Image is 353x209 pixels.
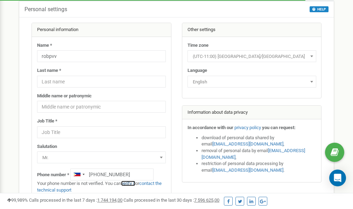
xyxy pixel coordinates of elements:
a: [EMAIL_ADDRESS][DOMAIN_NAME] [212,167,283,173]
a: privacy policy [234,125,261,130]
strong: In accordance with our [188,125,233,130]
label: Language [188,67,207,74]
strong: you can request: [262,125,296,130]
span: (UTC-11:00) Pacific/Midway [188,50,316,62]
div: Other settings [182,23,322,37]
input: +1-800-555-55-55 [70,169,154,180]
span: Calls processed in the last 7 days : [29,197,122,203]
label: Middle name or patronymic [37,93,92,99]
label: Phone number * [37,172,69,178]
a: [EMAIL_ADDRESS][DOMAIN_NAME] [212,141,283,147]
a: contact the technical support [37,181,162,193]
span: Calls processed in the last 30 days : [123,197,219,203]
div: Telephone country code [71,169,87,180]
span: English [190,77,314,87]
li: restriction of personal data processing by email . [202,161,316,173]
li: download of personal data shared by email , [202,135,316,148]
span: 99,989% [7,197,28,203]
input: Middle name or patronymic [37,101,166,113]
span: English [188,76,316,88]
a: [EMAIL_ADDRESS][DOMAIN_NAME] [202,148,305,160]
u: 1 744 194,00 [97,197,122,203]
label: Name * [37,42,52,49]
a: verify it [121,181,135,186]
span: Mr. [40,153,163,163]
input: Job Title [37,126,166,138]
label: Salutation [37,143,57,150]
div: Open Intercom Messenger [329,170,346,186]
h5: Personal settings [24,6,67,13]
span: Mr. [37,151,166,163]
li: removal of personal data by email , [202,148,316,161]
input: Last name [37,76,166,88]
label: Last name * [37,67,61,74]
div: Personal information [32,23,171,37]
input: Name [37,50,166,62]
span: (UTC-11:00) Pacific/Midway [190,52,314,61]
button: HELP [310,6,329,12]
label: Job Title * [37,118,57,125]
p: Your phone number is not verified. You can or [37,180,166,193]
u: 7 596 625,00 [194,197,219,203]
label: Time zone [188,42,209,49]
div: Information about data privacy [182,106,322,120]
